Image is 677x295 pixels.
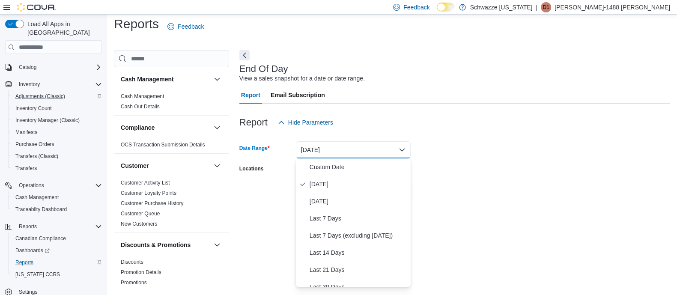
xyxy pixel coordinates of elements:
span: Reports [15,259,33,266]
button: Cash Management [121,75,210,83]
span: Report [241,86,260,104]
a: Purchase Orders [12,139,58,149]
a: New Customers [121,221,157,227]
a: Cash Management [12,192,62,203]
h1: Reports [114,15,159,33]
span: Transfers (Classic) [12,151,102,161]
span: Custom Date [310,162,407,172]
a: Transfers (Classic) [12,151,62,161]
a: Manifests [12,127,41,137]
span: Customer Purchase History [121,200,184,207]
span: Traceabilty Dashboard [12,204,102,215]
span: Promotions [121,279,147,286]
span: Last 14 Days [310,247,407,258]
span: Transfers [15,165,37,172]
div: View a sales snapshot for a date or date range. [239,74,365,83]
a: Customer Queue [121,211,160,217]
div: Denise-1488 Zamora [541,2,551,12]
button: Discounts & Promotions [121,241,210,249]
span: D1 [543,2,549,12]
span: Last 30 Days [310,282,407,292]
span: Inventory [15,79,102,89]
span: Last 7 Days [310,213,407,223]
span: Email Subscription [271,86,325,104]
span: Purchase Orders [15,141,54,148]
button: Reports [15,221,40,232]
span: Promotion Details [121,269,161,276]
h3: Discounts & Promotions [121,241,191,249]
a: Transfers [12,163,40,173]
span: [DATE] [310,196,407,206]
span: Reports [12,257,102,268]
span: Load All Apps in [GEOGRAPHIC_DATA] [24,20,102,37]
button: Compliance [212,122,222,133]
p: | [536,2,537,12]
span: Manifests [12,127,102,137]
span: Transfers (Classic) [15,153,58,160]
button: Next [239,50,250,60]
a: Feedback [164,18,207,35]
span: New Customers [121,221,157,227]
button: Reports [2,221,105,232]
span: Reports [15,221,102,232]
button: Discounts & Promotions [212,240,222,250]
button: Transfers [9,162,105,174]
span: Last 21 Days [310,265,407,275]
label: Locations [239,165,264,172]
span: Adjustments (Classic) [15,93,65,100]
a: [US_STATE] CCRS [12,269,63,280]
div: Compliance [114,140,229,153]
span: Inventory Count [15,105,52,112]
button: Inventory Manager (Classic) [9,114,105,126]
a: Cash Management [121,93,164,99]
button: Operations [2,179,105,191]
img: Cova [17,3,56,12]
button: Hide Parameters [274,114,337,131]
button: Inventory [2,78,105,90]
button: Transfers (Classic) [9,150,105,162]
span: Catalog [15,62,102,72]
span: Dashboards [12,245,102,256]
span: Customer Activity List [121,179,170,186]
span: Catalog [19,64,36,71]
span: Cash Management [121,93,164,100]
span: Washington CCRS [12,269,102,280]
button: Inventory [15,79,43,89]
a: Adjustments (Classic) [12,91,69,101]
button: Inventory Count [9,102,105,114]
h3: Report [239,117,268,128]
a: Promotions [121,280,147,286]
h3: Compliance [121,123,155,132]
a: Traceabilty Dashboard [12,204,70,215]
button: Customer [212,161,222,171]
button: Cash Management [9,191,105,203]
span: Purchase Orders [12,139,102,149]
h3: Cash Management [121,75,174,83]
span: Canadian Compliance [15,235,66,242]
span: Operations [15,180,102,191]
button: Cash Management [212,74,222,84]
span: Adjustments (Classic) [12,91,102,101]
span: Operations [19,182,44,189]
div: Discounts & Promotions [114,257,229,291]
span: Dashboards [15,247,50,254]
span: [DATE] [310,179,407,189]
span: Inventory [19,81,40,88]
a: Customer Purchase History [121,200,184,206]
button: Catalog [2,61,105,73]
span: Hide Parameters [288,118,333,127]
button: [DATE] [296,141,411,158]
a: Customer Activity List [121,180,170,186]
input: Dark Mode [437,3,455,12]
span: Cash Out Details [121,103,160,110]
a: Discounts [121,259,143,265]
span: Feedback [178,22,204,31]
span: Inventory Manager (Classic) [15,117,80,124]
div: Cash Management [114,91,229,115]
a: Inventory Count [12,103,55,113]
button: Customer [121,161,210,170]
a: Cash Out Details [121,104,160,110]
p: Schwazze [US_STATE] [470,2,533,12]
span: Manifests [15,129,37,136]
